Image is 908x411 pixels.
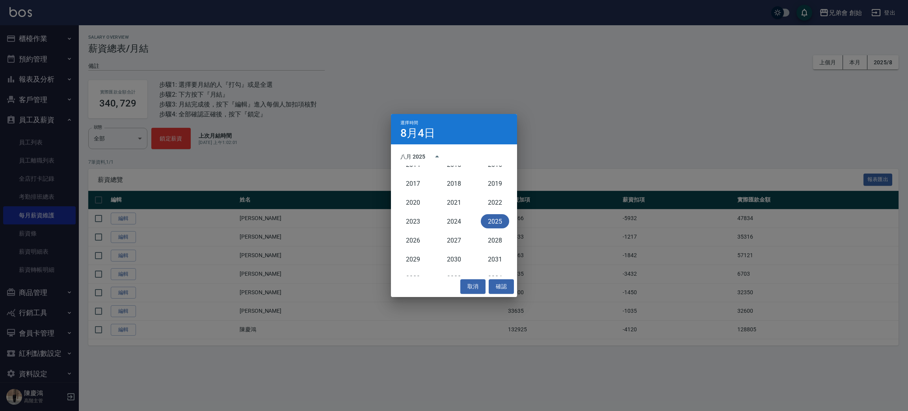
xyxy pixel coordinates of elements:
button: 2029 [399,252,427,266]
button: 2030 [440,252,468,266]
span: 選擇時間 [400,120,418,125]
button: 取消 [460,279,486,294]
button: year view is open, switch to calendar view [428,147,447,166]
button: 2028 [481,233,509,247]
button: 2018 [440,176,468,191]
button: 2021 [440,195,468,209]
div: 八月 2025 [400,153,425,161]
button: 2024 [440,214,468,228]
button: 2034 [481,271,509,285]
button: 2027 [440,233,468,247]
button: 2026 [399,233,427,247]
button: 2019 [481,176,509,191]
button: 2022 [481,195,509,209]
button: 2017 [399,176,427,191]
button: 2031 [481,252,509,266]
button: 2020 [399,195,427,209]
button: 2033 [440,271,468,285]
button: 2032 [399,271,427,285]
h4: 8月4日 [400,129,435,138]
button: 2023 [399,214,427,228]
button: 確認 [489,279,514,294]
button: 2025 [481,214,509,228]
